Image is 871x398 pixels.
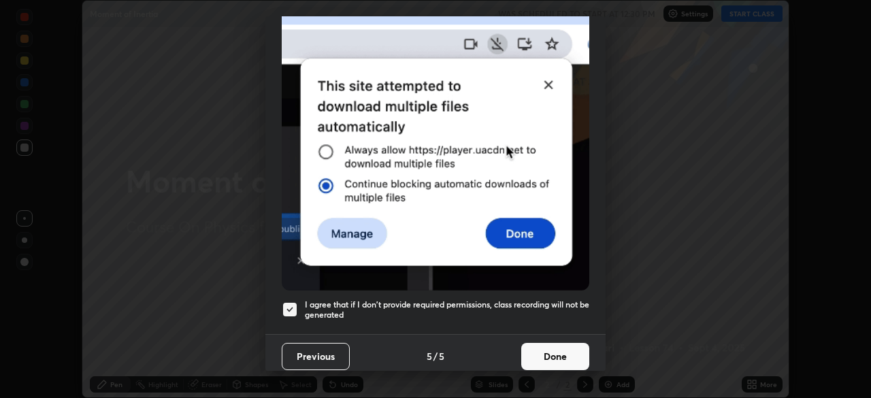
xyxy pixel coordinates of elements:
h5: I agree that if I don't provide required permissions, class recording will not be generated [305,299,589,320]
h4: 5 [439,349,444,363]
button: Done [521,343,589,370]
h4: / [433,349,438,363]
h4: 5 [427,349,432,363]
button: Previous [282,343,350,370]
